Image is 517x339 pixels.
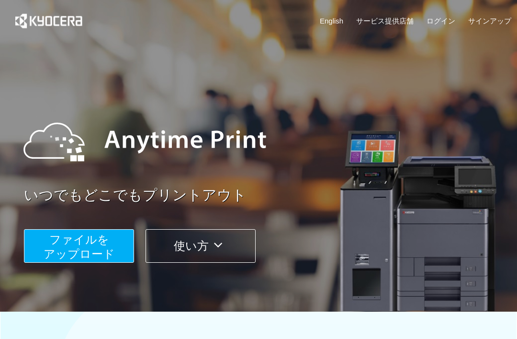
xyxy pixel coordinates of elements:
a: いつでもどこでもプリントアウト [24,185,517,206]
a: ログイン [427,16,455,26]
span: ファイルを ​​アップロード [44,233,115,260]
a: サービス提供店舗 [356,16,414,26]
button: 使い方 [146,229,256,263]
button: ファイルを​​アップロード [24,229,134,263]
a: サインアップ [468,16,511,26]
a: English [320,16,343,26]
